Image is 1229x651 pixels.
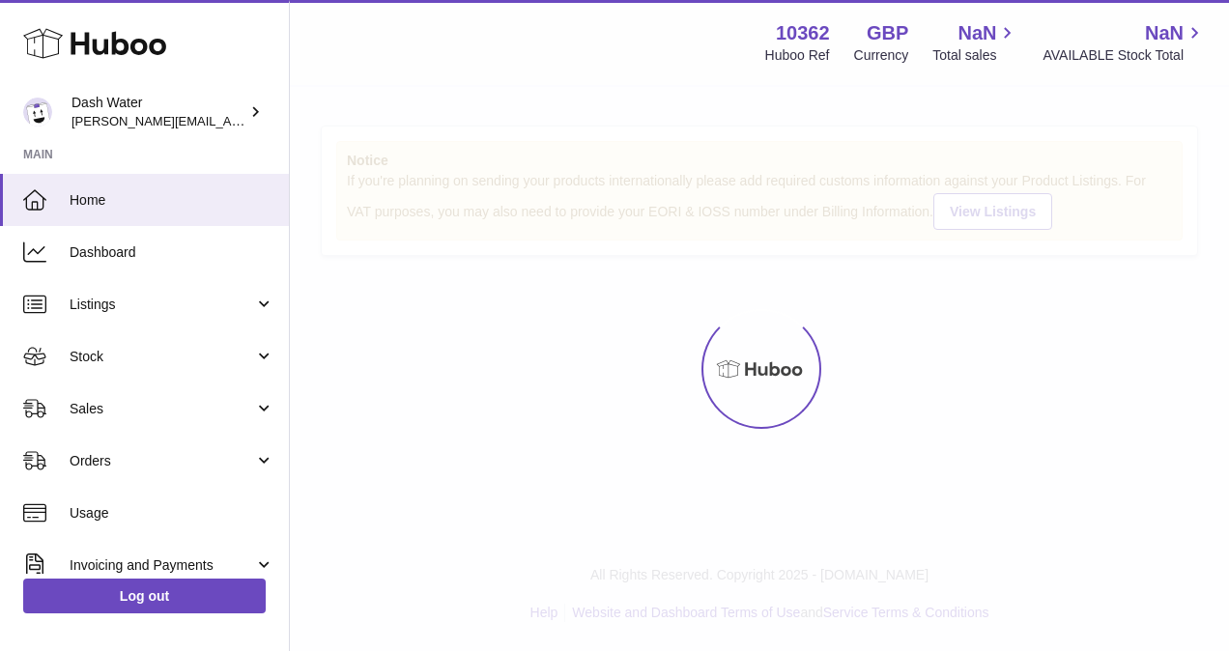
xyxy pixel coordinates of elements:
a: Log out [23,579,266,613]
div: Huboo Ref [765,46,830,65]
img: james@dash-water.com [23,98,52,127]
a: NaN Total sales [932,20,1018,65]
strong: GBP [867,20,908,46]
span: NaN [957,20,996,46]
span: Usage [70,504,274,523]
span: Sales [70,400,254,418]
span: Stock [70,348,254,366]
span: Total sales [932,46,1018,65]
span: NaN [1145,20,1184,46]
span: Home [70,191,274,210]
span: Dashboard [70,243,274,262]
span: Orders [70,452,254,470]
strong: 10362 [776,20,830,46]
span: AVAILABLE Stock Total [1043,46,1206,65]
div: Dash Water [71,94,245,130]
span: Listings [70,296,254,314]
a: NaN AVAILABLE Stock Total [1043,20,1206,65]
span: [PERSON_NAME][EMAIL_ADDRESS][DOMAIN_NAME] [71,113,387,128]
div: Currency [854,46,909,65]
span: Invoicing and Payments [70,556,254,575]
